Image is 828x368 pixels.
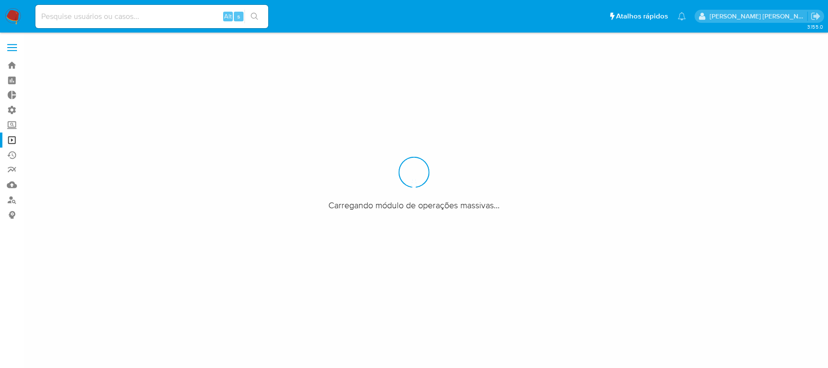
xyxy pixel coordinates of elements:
a: Sair [811,11,821,21]
button: search-icon [244,10,264,23]
span: s [237,12,240,21]
input: Pesquise usuários ou casos... [35,10,268,23]
span: Alt [224,12,232,21]
span: Atalhos rápidos [616,11,668,21]
p: sergina.neta@mercadolivre.com [710,12,808,21]
a: Notificações [678,12,686,20]
span: Carregando módulo de operações massivas... [328,200,500,211]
